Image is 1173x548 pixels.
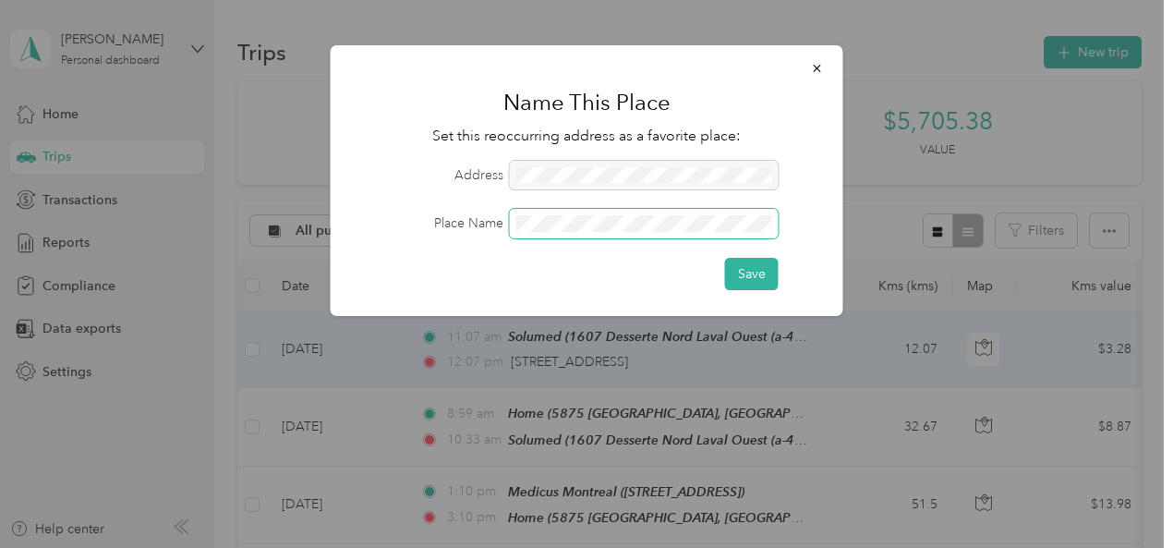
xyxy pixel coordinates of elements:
[357,165,503,185] label: Address
[357,213,503,233] label: Place Name
[357,80,817,125] h1: Name This Place
[357,125,817,148] p: Set this reoccurring address as a favorite place:
[725,258,779,290] button: Save
[1070,444,1173,548] iframe: Everlance-gr Chat Button Frame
